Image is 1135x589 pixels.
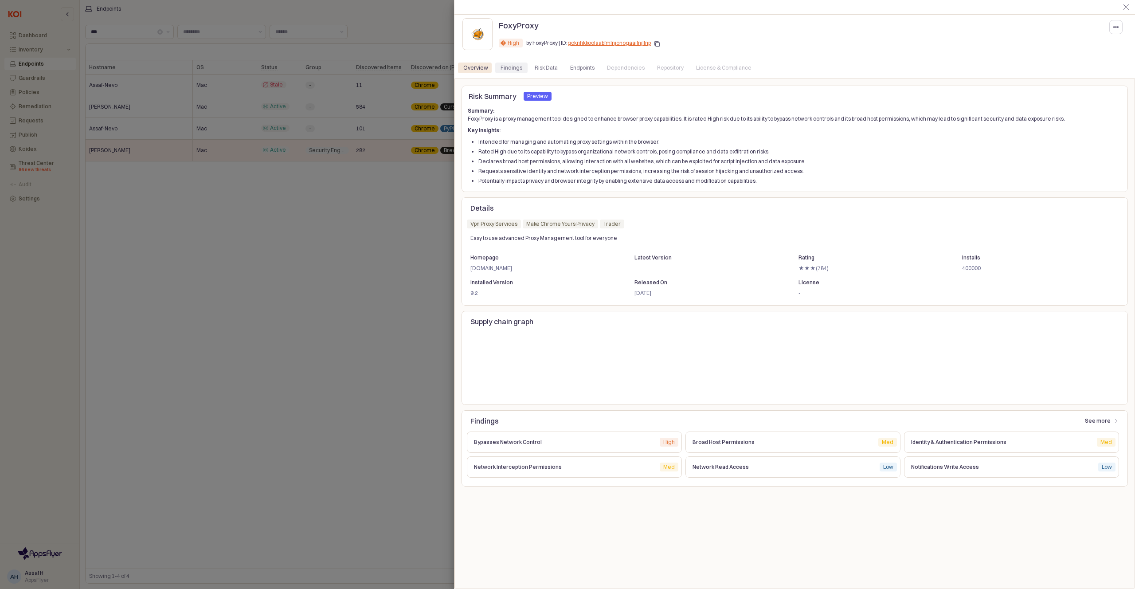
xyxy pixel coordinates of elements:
[663,438,675,447] div: High
[470,416,1010,426] p: Findings
[570,63,595,73] div: Endpoints
[663,463,675,471] div: Med
[478,157,1122,165] li: Declares broad host permissions, allowing interaction with all websites, which can be exploited f...
[798,279,940,287] p: License
[652,63,689,73] div: Repository
[634,279,776,287] p: Released On
[470,334,1119,398] iframe: SupplyChainGraph
[470,279,612,287] p: Installed Version
[501,63,522,73] div: Findings
[499,20,539,31] p: FoxyProxy
[474,463,653,471] p: Network Interception Permissions
[508,39,519,47] div: High
[1085,417,1111,424] p: See more
[1081,414,1123,428] button: See more
[657,63,684,73] div: Repository
[478,177,1122,185] li: Potentially impacts privacy and browser integrity by enabling extensive data access and modificat...
[478,167,1122,175] li: Requests sensitive identity and network interception permissions, increasing the risk of session ...
[468,127,501,134] strong: Key insights:
[962,254,1104,262] p: Installs
[470,316,1119,327] p: Supply chain graph
[529,63,563,73] div: Risk Data
[470,234,1065,242] p: Easy to use advanced Proxy Management tool for everyone
[693,438,871,446] p: Broad Host Permissions
[1100,438,1112,447] div: Med
[526,220,595,228] div: Make Chrome Yours Privacy
[607,63,645,73] div: Dependencies
[798,289,940,297] p: -
[527,92,548,101] div: Preview
[1102,463,1112,471] div: Low
[691,63,757,73] div: License & Compliance
[696,63,751,73] div: License & Compliance
[565,63,600,73] div: Endpoints
[478,138,1122,146] li: Intended for managing and automating proxy settings within the browser.
[468,107,1122,123] p: FoxyProxy is a proxy management tool designed to enhance browser proxy capabilities. It is rated ...
[883,463,893,471] div: Low
[634,254,776,262] p: Latest Version
[962,264,1104,272] p: 400000
[911,438,1090,446] p: Identity & Authentication Permissions
[469,91,517,102] p: Risk Summary
[526,39,651,47] p: by FoxyProxy | ID:
[693,463,873,471] p: Network Read Access
[798,264,940,272] p: ★★★(784)
[458,63,493,73] div: Overview
[911,463,1091,471] p: Notifications Write Access
[463,63,488,73] div: Overview
[470,203,1119,213] p: Details
[478,148,1122,156] li: Rated High due to its capability to bypass organizational network controls, posing compliance and...
[470,264,612,272] p: [DOMAIN_NAME]
[602,63,650,73] div: Dependencies
[1121,2,1131,12] button: Close
[468,107,494,114] strong: Summary:
[603,220,621,228] div: Trader
[470,289,612,297] p: 9.2
[495,63,528,73] div: Findings
[634,289,776,297] p: [DATE]
[470,254,612,262] p: Homepage
[474,438,653,446] p: Bypasses Network Control
[567,39,651,46] a: gcknhkkoolaabfmlnjonogaaifnjlfnp
[535,63,558,73] div: Risk Data
[470,220,517,228] div: Vpn Proxy Services
[798,254,940,262] p: Rating
[882,438,893,447] div: Med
